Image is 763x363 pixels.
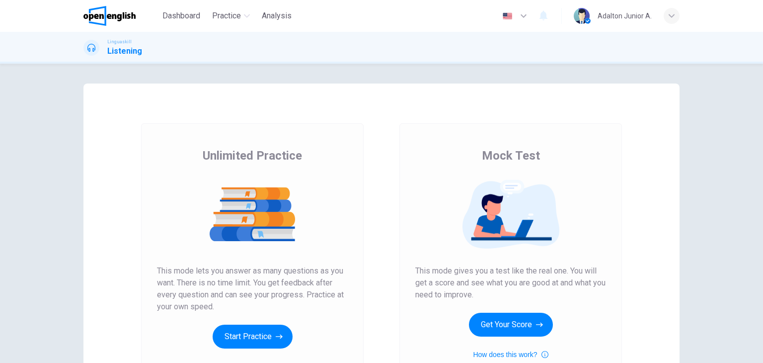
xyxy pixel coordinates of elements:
[598,10,652,22] div: Adalton Junior A.
[415,265,606,301] span: This mode gives you a test like the real one. You will get a score and see what you are good at a...
[262,10,292,22] span: Analysis
[162,10,200,22] span: Dashboard
[203,148,302,164] span: Unlimited Practice
[208,7,254,25] button: Practice
[157,265,348,313] span: This mode lets you answer as many questions as you want. There is no time limit. You get feedback...
[574,8,590,24] img: Profile picture
[258,7,296,25] button: Analysis
[83,6,136,26] img: OpenEnglish logo
[482,148,540,164] span: Mock Test
[107,38,132,45] span: Linguaskill
[469,313,553,337] button: Get Your Score
[158,7,204,25] button: Dashboard
[212,10,241,22] span: Practice
[501,12,514,20] img: en
[107,45,142,57] h1: Listening
[213,325,293,349] button: Start Practice
[83,6,158,26] a: OpenEnglish logo
[473,349,548,361] button: How does this work?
